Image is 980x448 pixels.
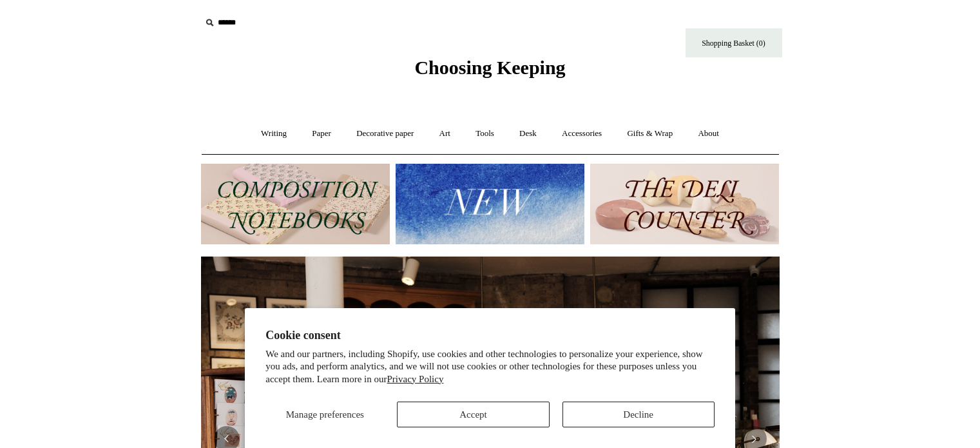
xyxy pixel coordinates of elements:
[300,117,343,151] a: Paper
[562,402,715,427] button: Decline
[550,117,613,151] a: Accessories
[249,117,298,151] a: Writing
[387,374,444,384] a: Privacy Policy
[265,329,715,342] h2: Cookie consent
[686,117,731,151] a: About
[265,402,384,427] button: Manage preferences
[590,164,779,244] img: The Deli Counter
[428,117,462,151] a: Art
[464,117,506,151] a: Tools
[345,117,425,151] a: Decorative paper
[201,164,390,244] img: 202302 Composition ledgers.jpg__PID:69722ee6-fa44-49dd-a067-31375e5d54ec
[508,117,548,151] a: Desk
[397,402,549,427] button: Accept
[396,164,584,244] img: New.jpg__PID:f73bdf93-380a-4a35-bcfe-7823039498e1
[414,67,565,76] a: Choosing Keeping
[414,57,565,78] span: Choosing Keeping
[265,348,715,386] p: We and our partners, including Shopify, use cookies and other technologies to personalize your ex...
[286,409,364,420] span: Manage preferences
[686,28,782,57] a: Shopping Basket (0)
[615,117,684,151] a: Gifts & Wrap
